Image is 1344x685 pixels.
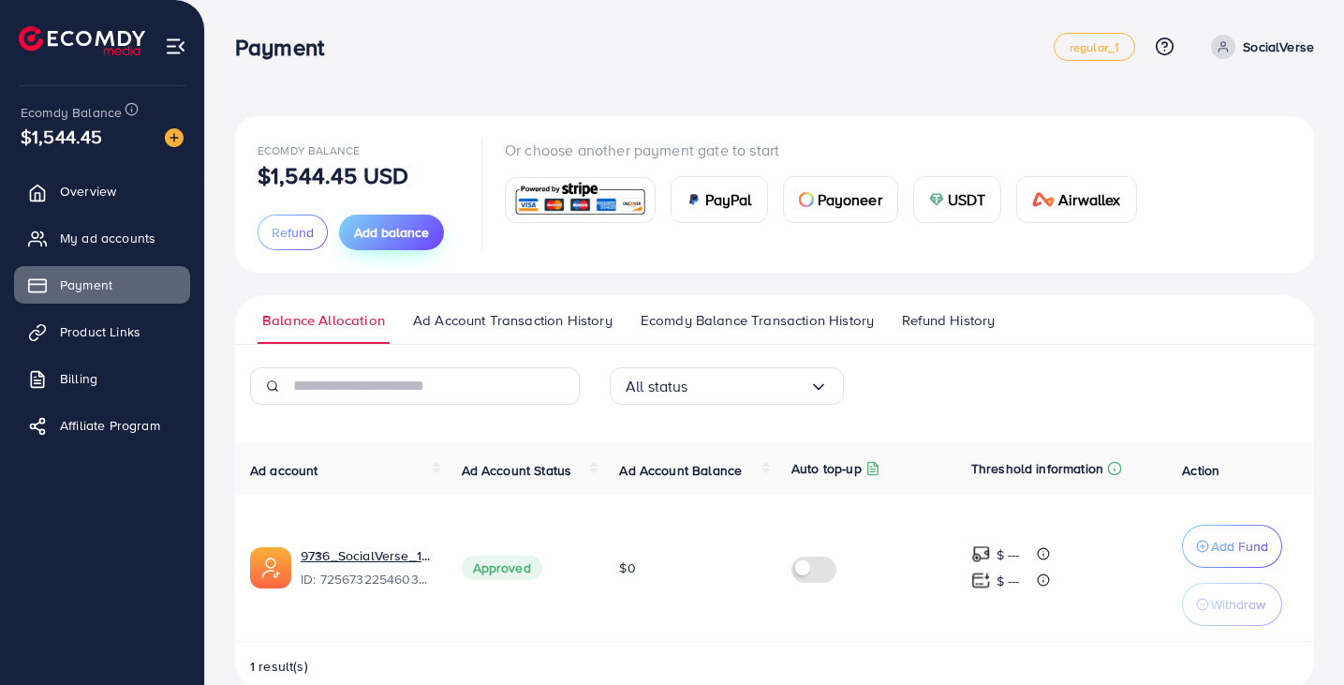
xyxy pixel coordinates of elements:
span: Action [1182,461,1219,480]
span: Ecomdy Balance [258,142,360,158]
a: regular_1 [1054,33,1135,61]
p: Add Fund [1211,535,1268,558]
img: top-up amount [971,571,991,590]
span: Refund [272,223,314,242]
p: Withdraw [1211,593,1265,616]
span: Ad Account Status [462,461,572,480]
a: cardAirwallex [1016,176,1136,223]
span: Overview [60,182,116,201]
span: 1 result(s) [250,657,308,676]
span: Ad Account Balance [619,461,742,480]
div: Search for option [610,367,844,405]
span: Affiliate Program [60,416,160,435]
button: Refund [258,215,328,250]
span: $1,544.45 [21,123,102,150]
img: logo [19,26,145,55]
img: card [511,180,649,220]
span: $0 [619,558,635,577]
span: Product Links [60,322,140,341]
span: Refund History [902,310,995,331]
button: Withdraw [1182,583,1282,626]
span: Airwallex [1058,188,1120,211]
span: PayPal [705,188,752,211]
img: card [687,192,702,207]
span: All status [626,372,688,401]
span: Ecomdy Balance Transaction History [641,310,874,331]
span: Ad account [250,461,318,480]
a: Product Links [14,313,190,350]
span: USDT [948,188,986,211]
span: Approved [462,556,542,580]
h3: Payment [235,34,339,61]
img: image [165,128,184,147]
a: 9736_SocialVerse_1689589652848 [301,546,432,565]
span: Ecomdy Balance [21,103,122,122]
p: Auto top-up [791,457,862,480]
p: $ --- [997,570,1020,592]
input: Search for option [688,372,809,401]
button: Add balance [339,215,444,250]
span: regular_1 [1070,41,1119,53]
a: cardPayoneer [783,176,898,223]
span: ID: 7256732254603329537 [301,570,432,588]
a: Overview [14,172,190,210]
img: card [799,192,814,207]
iframe: Chat [1264,601,1330,671]
span: Payoneer [818,188,882,211]
p: SocialVerse [1243,36,1314,58]
img: ic-ads-acc.e4c84228.svg [250,547,291,588]
a: My ad accounts [14,219,190,257]
a: Affiliate Program [14,407,190,444]
img: top-up amount [971,544,991,564]
span: Add balance [354,223,429,242]
p: $1,544.45 USD [258,164,408,186]
a: cardUSDT [913,176,1002,223]
button: Add Fund [1182,525,1282,568]
a: SocialVerse [1204,35,1314,59]
a: Billing [14,360,190,397]
p: $ --- [997,544,1020,566]
p: Or choose another payment gate to start [505,139,1152,161]
span: Billing [60,369,97,388]
a: Payment [14,266,190,304]
span: Payment [60,275,112,294]
span: Ad Account Transaction History [413,310,613,331]
img: card [1032,192,1055,207]
div: <span class='underline'>9736_SocialVerse_1689589652848</span></br>7256732254603329537 [301,546,432,589]
a: cardPayPal [671,176,768,223]
span: My ad accounts [60,229,155,247]
span: Balance Allocation [262,310,385,331]
p: Threshold information [971,457,1103,480]
img: card [929,192,944,207]
img: menu [165,36,186,57]
a: card [505,177,656,223]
